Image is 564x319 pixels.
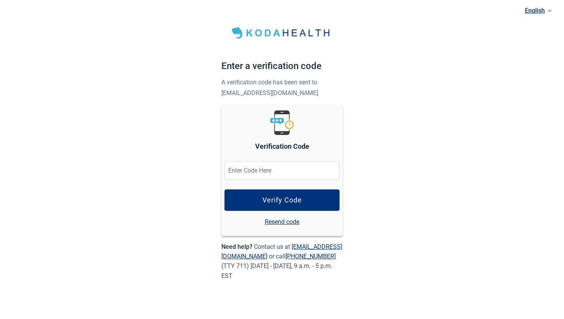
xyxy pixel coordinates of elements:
a: [PHONE_NUMBER] [285,253,336,260]
span: Contact us at [221,243,342,260]
span: Need help? [221,243,254,250]
input: Enter Code Here [224,161,340,180]
span: [DATE] - [DATE], 9 a.m. - 5 p.m. EST [221,262,332,279]
main: Main content [221,9,343,296]
a: Current language: English [522,4,555,17]
span: or call (TTY 711) [221,253,336,270]
span: down [548,9,552,13]
div: Verify Code [262,196,302,204]
img: Koda Health [228,25,336,41]
span: A verification code has been sent to [EMAIL_ADDRESS][DOMAIN_NAME]. [221,79,320,97]
label: Verification Code [255,141,309,152]
button: Verify Code [224,189,340,211]
h1: Enter a verification code [221,59,343,77]
a: Resend code [265,217,299,227]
